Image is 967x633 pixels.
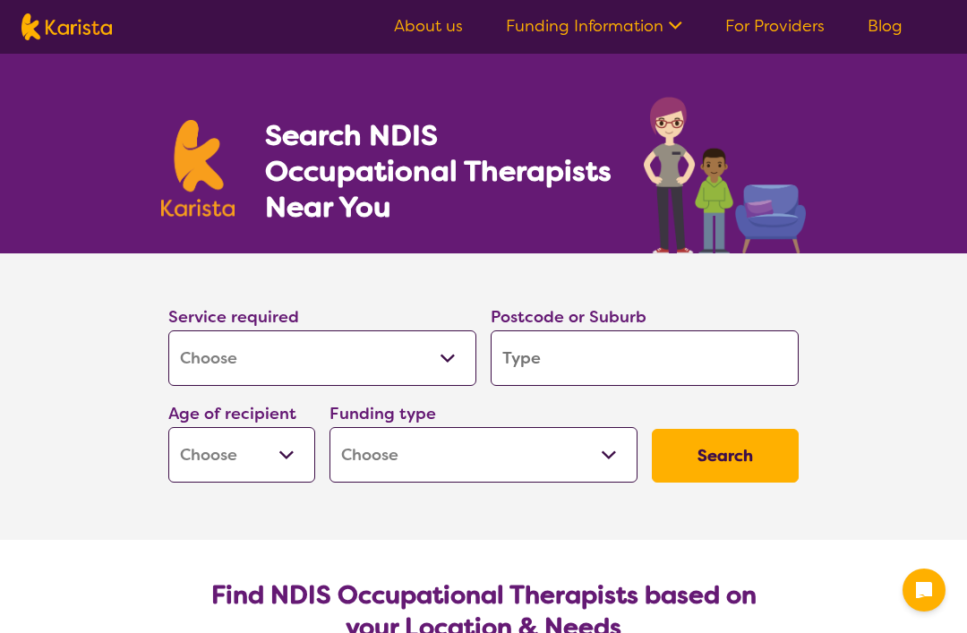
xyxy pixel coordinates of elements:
[725,15,825,37] a: For Providers
[21,13,112,40] img: Karista logo
[506,15,682,37] a: Funding Information
[265,117,613,225] h1: Search NDIS Occupational Therapists Near You
[168,403,296,424] label: Age of recipient
[394,15,463,37] a: About us
[168,306,299,328] label: Service required
[161,120,235,217] img: Karista logo
[491,330,799,386] input: Type
[491,306,646,328] label: Postcode or Suburb
[644,97,806,253] img: occupational-therapy
[329,403,436,424] label: Funding type
[868,15,903,37] a: Blog
[652,429,799,483] button: Search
